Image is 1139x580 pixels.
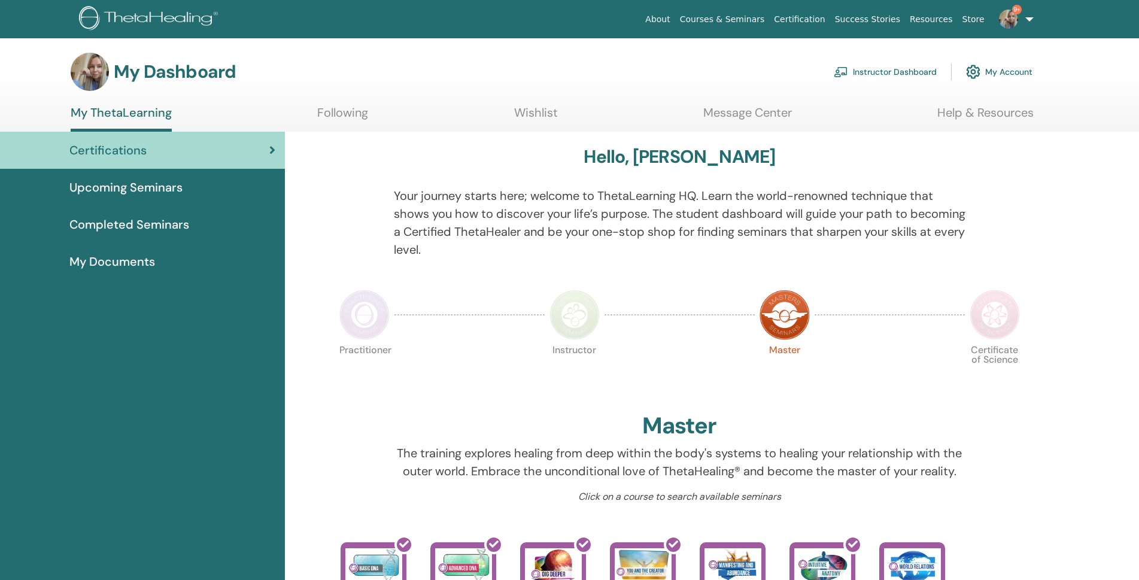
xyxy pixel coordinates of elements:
[937,105,1034,129] a: Help & Resources
[69,141,147,159] span: Certifications
[71,53,109,91] img: default.jpg
[675,8,770,31] a: Courses & Seminars
[69,253,155,271] span: My Documents
[853,66,937,77] font: Instructor Dashboard
[114,61,236,83] h3: My Dashboard
[970,290,1020,340] img: Certificate of Science
[970,345,1020,396] p: Certificate of Science
[834,66,848,77] img: chalkboard-teacher.svg
[1012,5,1022,14] span: 9+
[640,8,675,31] a: About
[999,10,1018,29] img: default.jpg
[642,412,716,440] h2: Master
[79,6,222,33] img: logo.png
[760,290,810,340] img: Master
[760,345,810,396] p: Master
[703,105,792,129] a: Message Center
[769,8,830,31] a: Certification
[514,105,558,129] a: Wishlist
[905,8,958,31] a: Resources
[549,290,600,340] img: Instructor
[584,146,775,168] h3: Hello, [PERSON_NAME]
[69,215,189,233] span: Completed Seminars
[966,59,1032,85] a: My Account
[830,8,905,31] a: Success Stories
[394,444,965,480] p: The training explores healing from deep within the body's systems to healing your relationship wi...
[69,178,183,196] span: Upcoming Seminars
[834,59,937,85] a: Instructor Dashboard
[394,490,965,504] p: Click on a course to search available seminars
[958,8,989,31] a: Store
[966,62,980,82] img: cog.svg
[71,105,172,132] a: My ThetaLearning
[339,290,390,340] img: Practitioner
[985,66,1032,77] font: My Account
[317,105,368,129] a: Following
[339,345,390,396] p: Practitioner
[394,187,965,259] p: Your journey starts here; welcome to ThetaLearning HQ. Learn the world-renowned technique that sh...
[549,345,600,396] p: Instructor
